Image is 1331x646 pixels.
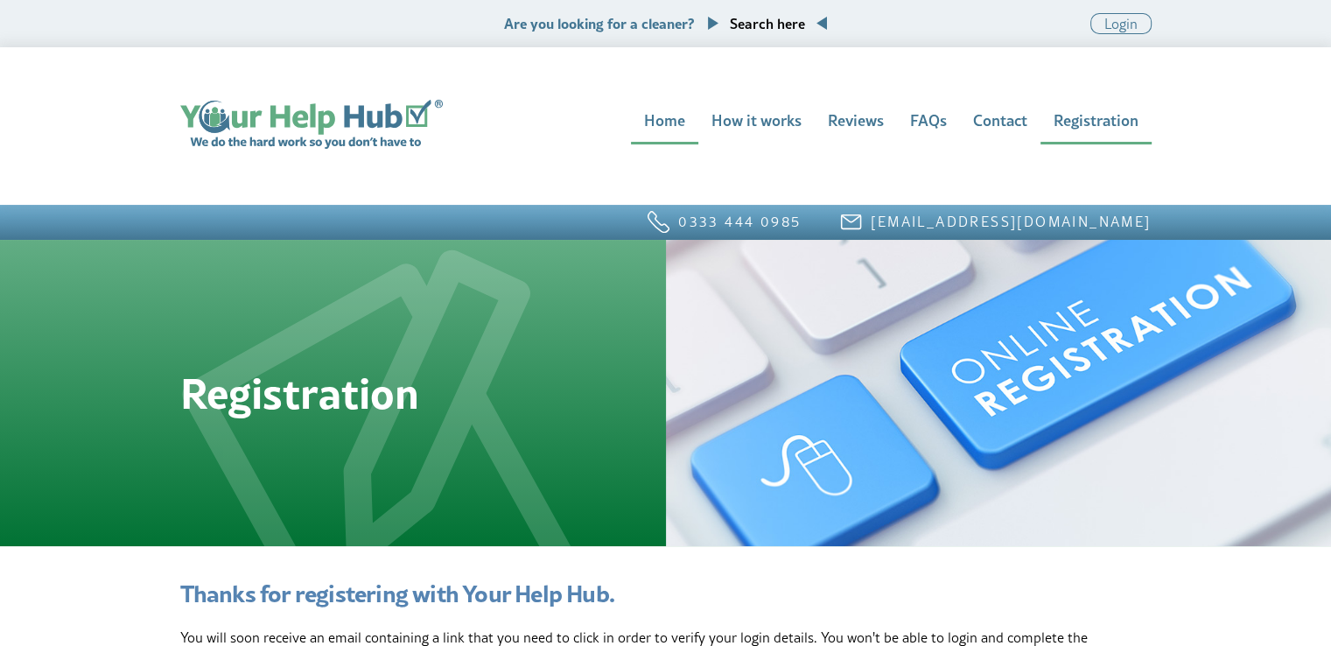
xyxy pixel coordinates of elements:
[180,369,419,416] h1: Registration
[730,13,805,33] a: Search here
[1090,13,1152,34] a: Login
[180,575,614,610] span: Thanks for registering with Your Help Hub.
[678,212,801,231] a: 0333 444 0985
[960,100,1040,144] a: Contact
[180,100,443,149] a: Home
[631,100,698,144] a: Home
[815,100,897,144] a: Reviews
[504,15,827,32] p: Are you looking for a cleaner?
[180,100,443,149] img: Your Help Hub logo
[897,100,960,144] a: FAQs
[698,100,815,144] a: How it works
[1040,100,1152,144] a: Registration
[871,212,1151,231] a: [EMAIL_ADDRESS][DOMAIN_NAME]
